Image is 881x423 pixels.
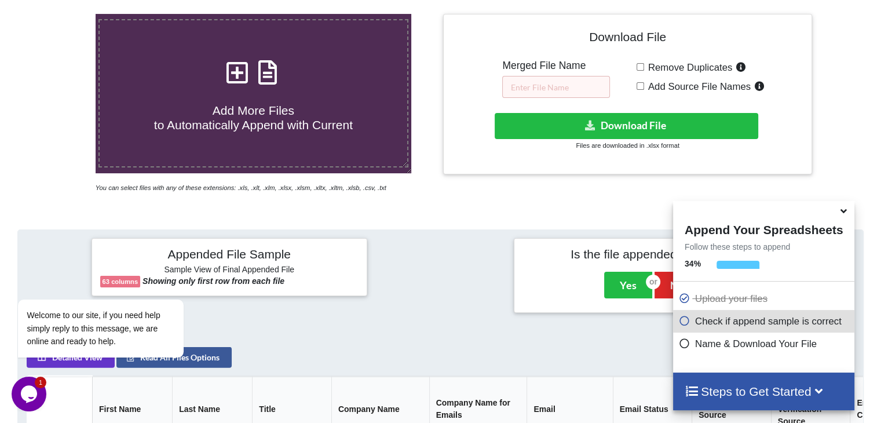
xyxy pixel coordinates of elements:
[644,81,751,92] span: Add Source File Names
[679,337,851,351] p: Name & Download Your File
[116,347,232,368] button: Read All Files Options
[154,104,353,132] span: Add More Files to Automatically Append with Current
[673,220,854,237] h4: Append Your Spreadsheets
[100,265,359,276] h6: Sample View of Final Appended File
[644,62,733,73] span: Remove Duplicates
[502,60,610,72] h5: Merged File Name
[522,247,781,261] h4: Is the file appended correctly?
[495,113,758,139] button: Download File
[685,259,701,268] b: 34 %
[679,291,851,306] p: Upload your files
[673,241,854,253] p: Follow these steps to append
[502,76,610,98] input: Enter File Name
[604,272,652,298] button: Yes
[96,184,386,191] i: You can select files with any of these extensions: .xls, .xlt, .xlm, .xlsx, .xlsm, .xltx, .xltm, ...
[576,142,679,149] small: Files are downloaded in .xlsx format
[12,195,220,371] iframe: chat widget
[452,23,803,56] h4: Download File
[685,384,843,399] h4: Steps to Get Started
[100,247,359,263] h4: Appended File Sample
[679,314,851,329] p: Check if append sample is correct
[12,377,49,411] iframe: chat widget
[655,272,700,298] button: No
